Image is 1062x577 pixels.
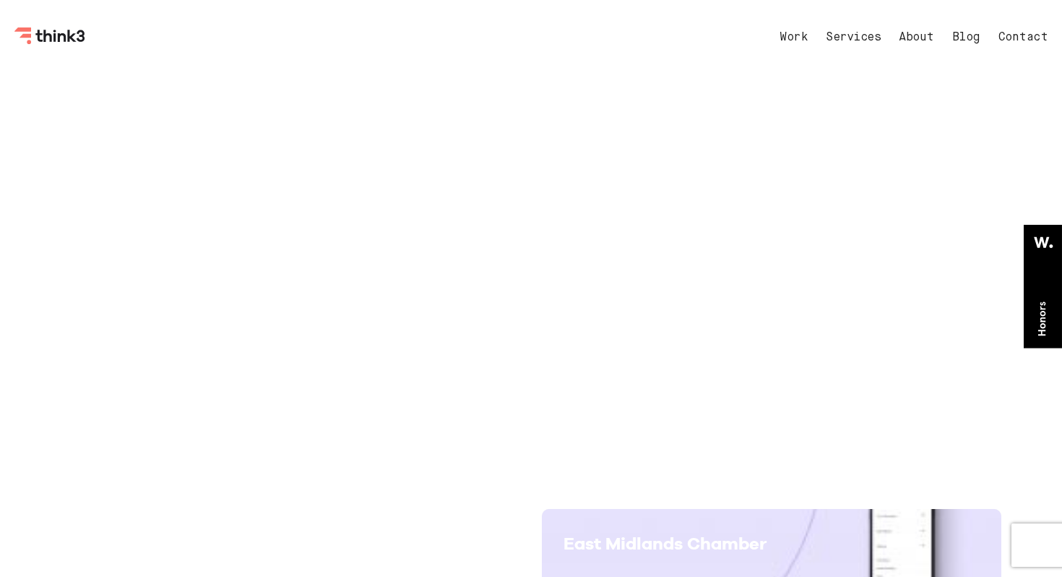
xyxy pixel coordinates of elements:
[780,32,808,43] a: Work
[564,533,767,554] span: East Midlands Chamber
[826,32,881,43] a: Services
[899,32,934,43] a: About
[14,33,87,47] a: Think3 Logo
[952,32,980,43] a: Blog
[998,32,1048,43] a: Contact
